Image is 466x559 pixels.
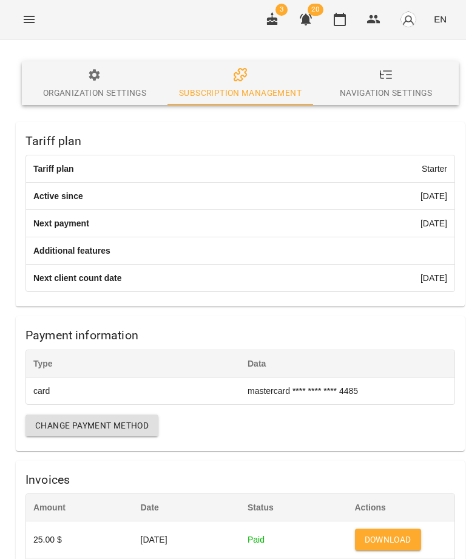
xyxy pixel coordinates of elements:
[25,132,455,151] h6: Tariff plan
[340,86,432,100] div: Navigation Settings
[348,494,455,521] div: Actions
[355,529,421,551] a: Download
[133,494,241,521] div: Date
[133,521,241,558] div: [DATE]
[33,245,110,257] div: Additional features
[26,378,240,404] div: card
[26,350,240,377] div: Type
[179,86,302,100] div: Subscription management
[240,494,348,521] div: Status
[240,350,454,377] div: Data
[15,5,44,34] button: Menu
[420,272,447,284] div: [DATE]
[420,190,447,202] div: [DATE]
[25,326,455,345] h6: Payment information
[33,272,121,284] div: Next client count date
[429,8,451,30] button: EN
[365,532,411,547] span: Download
[26,521,133,558] div: 25.00 $
[434,13,447,25] span: EN
[26,494,133,521] div: Amount
[33,163,74,175] div: Tariff plan
[308,4,323,16] span: 20
[248,534,265,546] span: Paid
[43,86,146,100] div: Organization Settings
[35,418,149,433] span: Change payment method
[25,415,158,436] button: Change payment method
[33,190,83,202] div: Active since
[422,163,447,175] div: Starter
[33,217,89,229] div: Next payment
[25,470,455,489] h6: Invoices
[400,11,417,28] img: avatar_s.png
[420,217,447,229] div: [DATE]
[275,4,288,16] span: 3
